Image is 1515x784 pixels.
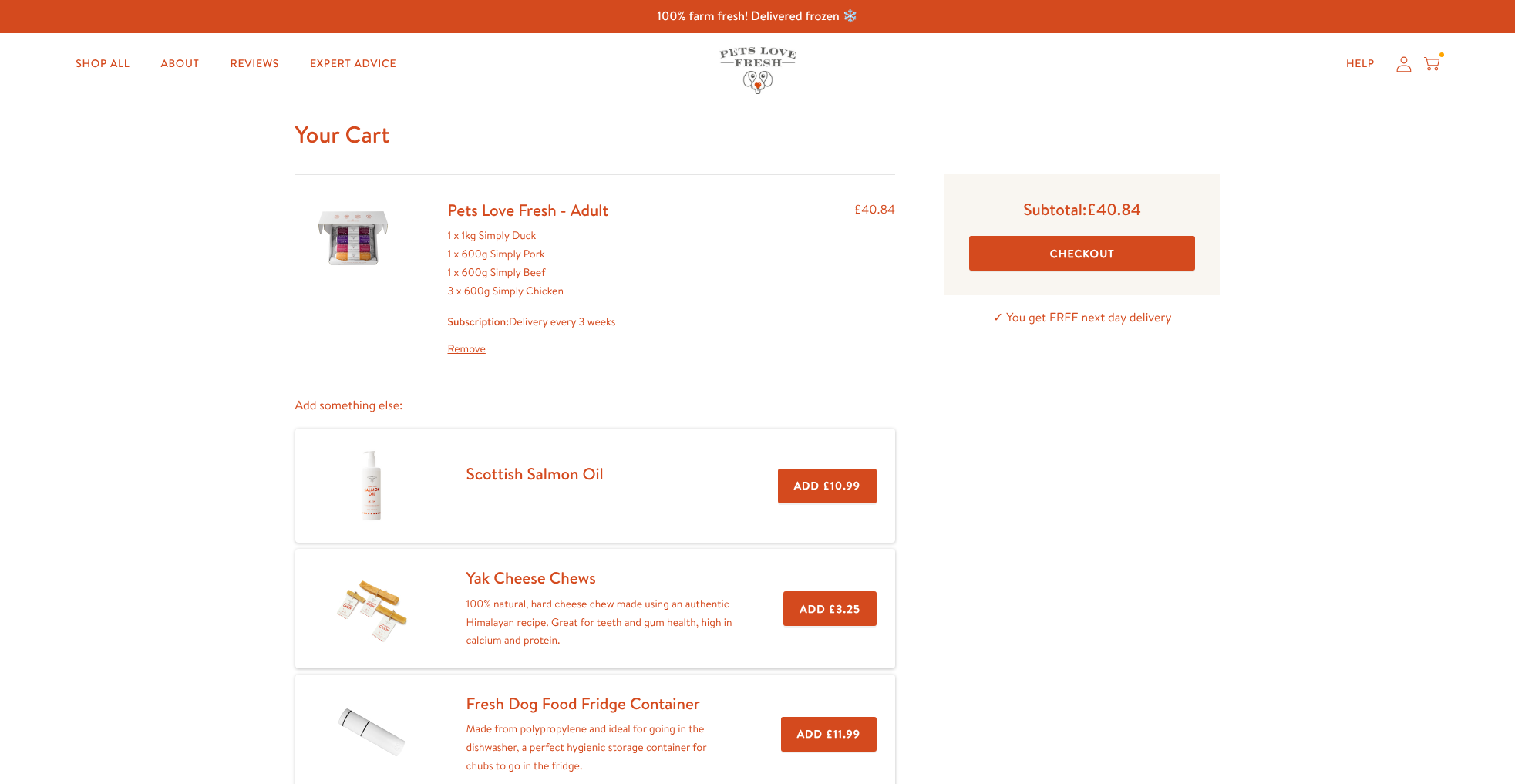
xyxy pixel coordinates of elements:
[466,463,604,485] a: Scottish Salmon Oil
[854,200,895,358] div: £40.84
[295,395,896,416] p: Add something else:
[148,49,211,79] a: About
[783,591,877,626] button: Add £3.25
[295,119,1220,150] h1: Your Cart
[719,47,796,94] img: Pets Love Fresh
[466,692,700,715] a: Fresh Dog Food Fridge Container
[333,570,410,648] img: Yak Cheese Chews
[781,717,877,752] button: Add £11.99
[63,49,142,79] a: Shop All
[969,236,1195,271] button: Checkout
[448,340,616,358] a: Remove
[448,227,616,358] div: 1 x 1kg Simply Duck 1 x 600g Simply Pork 1 x 600g Simply Beef 3 x 600g Simply Chicken
[333,447,410,524] img: Scottish Salmon Oil
[218,49,291,79] a: Reviews
[466,595,735,650] p: 100% natural, hard cheese chew made using an authentic Himalayan recipe. Great for teeth and gum ...
[466,567,596,589] a: Yak Cheese Chews
[1334,49,1387,79] a: Help
[448,313,616,359] div: Delivery every 3 weeks
[333,697,410,771] img: Fresh Dog Food Fridge Container
[298,49,409,79] a: Expert Advice
[448,199,609,221] a: Pets Love Fresh - Adult
[778,469,877,503] button: Add £10.99
[448,314,510,329] strong: Subscription:
[466,720,732,775] p: Made from polypropylene and ideal for going in the dishwasher, a perfect hygienic storage contain...
[1087,198,1142,220] span: £40.84
[969,199,1195,220] p: Subtotal:
[944,308,1220,328] p: ✓ You get FREE next day delivery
